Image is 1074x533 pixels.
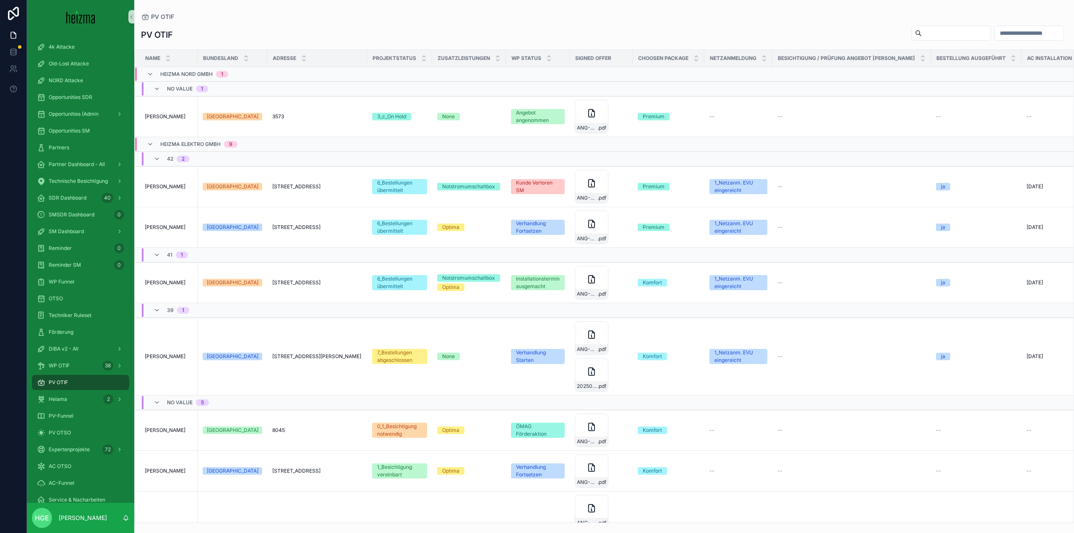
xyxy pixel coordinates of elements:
[941,183,945,190] div: ja
[714,220,762,235] div: 1_Netzanm. EVU eingereicht
[272,183,362,190] a: [STREET_ADDRESS]
[32,140,129,155] a: Partners
[49,195,86,201] span: SDR Dashboard
[32,291,129,306] a: OTSO
[203,426,262,434] a: [GEOGRAPHIC_DATA]
[709,275,767,290] a: 1_Netzanm. EVU eingereicht
[777,279,782,286] span: --
[32,325,129,340] a: Förderung
[511,55,541,62] span: WP Status
[207,467,258,475] div: [GEOGRAPHIC_DATA]
[511,463,565,478] a: Verhandlung Fortsetzen
[438,55,490,62] span: Zusatzleistungen
[32,224,129,239] a: SM Dashboard
[709,468,714,474] span: --
[49,262,81,268] span: Reminder SM
[442,183,495,190] div: Notstromumschaltbox
[32,123,129,138] a: Opportunities SM
[643,113,665,120] div: Premium
[597,125,606,131] span: .pdf
[709,113,714,120] span: --
[32,392,129,407] a: Heiama2
[372,349,427,364] a: 7_Bestellungen abgeschlossen
[936,468,941,474] span: --
[207,224,258,231] div: [GEOGRAPHIC_DATA]
[59,514,107,522] p: [PERSON_NAME]
[442,353,455,360] div: None
[936,468,1017,474] a: --
[1027,55,1072,62] span: AC Installation
[102,361,113,371] div: 38
[160,71,213,78] span: Heizma Nord GmbH
[272,468,321,474] span: [STREET_ADDRESS]
[273,55,296,62] span: Adresse
[777,427,926,434] a: --
[49,245,72,252] span: Reminder
[49,379,68,386] span: PV OTIF
[49,463,71,470] span: AC OTSO
[577,520,597,526] span: ANG-PV-3008-Pelzmann-2025-08-19-(1)-(1)
[597,195,606,201] span: .pdf
[145,183,193,190] a: [PERSON_NAME]
[32,157,129,172] a: Partner Dashboard - All
[272,353,362,360] a: [STREET_ADDRESS][PERSON_NAME]
[516,220,560,235] div: Verhandlung Fortsetzen
[516,109,560,124] div: Angebot angenommen
[272,183,321,190] span: [STREET_ADDRESS]
[1027,468,1032,474] span: --
[49,178,108,185] span: Technische Besichtigung
[437,224,501,231] a: Optima
[709,427,714,434] span: --
[936,113,1017,120] a: --
[32,358,129,373] a: WP OTIF38
[272,113,284,120] span: 3573
[49,228,84,235] span: SM Dashboard
[643,353,662,360] div: Komfort
[577,291,597,297] span: ANG-PV-2962_3-[PERSON_NAME]-2025-08-07_SIG
[777,353,926,360] a: --
[575,454,628,488] a: ANG-PV-2097-SchoÌberl-2025-06-18.pdf
[377,463,422,478] div: 1_Besichtigung vereinbart
[437,426,501,434] a: Optima
[182,307,184,314] div: 1
[516,349,560,364] div: Verhandlung Starten
[49,44,75,50] span: 4k Attacke
[643,426,662,434] div: Komfort
[160,141,221,148] span: Heizma Elektro GmbH
[32,257,129,273] a: Reminder SM0
[714,275,762,290] div: 1_Netzanm. EVU eingereicht
[145,113,193,120] a: [PERSON_NAME]
[32,375,129,390] a: PV OTIF
[145,427,193,434] a: [PERSON_NAME]
[577,346,597,353] span: ANG-PV-2587-[GEOGRAPHIC_DATA]-2025-06-11-(1)-(1)
[272,224,362,231] a: [STREET_ADDRESS]
[203,113,262,120] a: [GEOGRAPHIC_DATA]
[936,427,941,434] span: --
[638,467,699,475] a: Komfort
[936,55,1006,62] span: Bestellung ausgeführt
[49,295,63,302] span: OTSO
[272,427,285,434] span: 8045
[35,513,49,523] span: HGE
[516,463,560,478] div: Verhandlung Fortsetzen
[377,275,422,290] div: 6_Bestellungen übermittelt
[114,260,124,270] div: 0
[941,279,945,286] div: ja
[145,279,193,286] a: [PERSON_NAME]
[201,399,204,406] div: 5
[575,321,628,392] a: ANG-PV-2587-[GEOGRAPHIC_DATA]-2025-06-11-(1)-(1).pdf20250613082434.pdf
[643,183,665,190] div: Premium
[442,113,455,120] div: None
[643,467,662,475] div: Komfort
[49,446,90,453] span: Expertenprojekte
[377,113,406,120] div: 3_c_On Hold
[49,77,83,84] span: NORD Attacke
[207,183,258,190] div: [GEOGRAPHIC_DATA]
[777,224,926,231] a: --
[145,468,193,474] a: [PERSON_NAME]
[577,383,597,390] span: 20250613082434
[1027,224,1043,231] span: [DATE]
[778,55,915,62] span: Besichtigung / Prüfung Angebot [PERSON_NAME]
[32,341,129,356] a: DiBA v2 - All
[114,243,124,253] div: 0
